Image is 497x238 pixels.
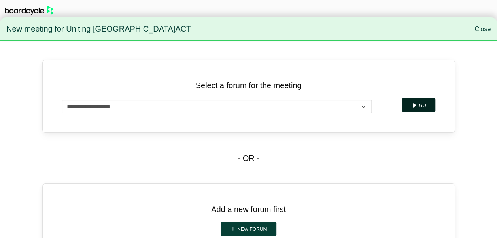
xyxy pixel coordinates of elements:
img: BoardcycleBlackGreen-aaafeed430059cb809a45853b8cf6d952af9d84e6e89e1f1685b34bfd5cb7d64.svg [5,6,54,15]
div: - OR - [42,133,455,183]
p: Select a forum for the meeting [62,79,436,92]
a: Close [474,26,491,32]
button: Go [402,98,435,112]
a: New forum [221,222,277,236]
p: Add a new forum first [62,203,436,215]
span: New meeting for Uniting [GEOGRAPHIC_DATA]ACT [6,21,191,38]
